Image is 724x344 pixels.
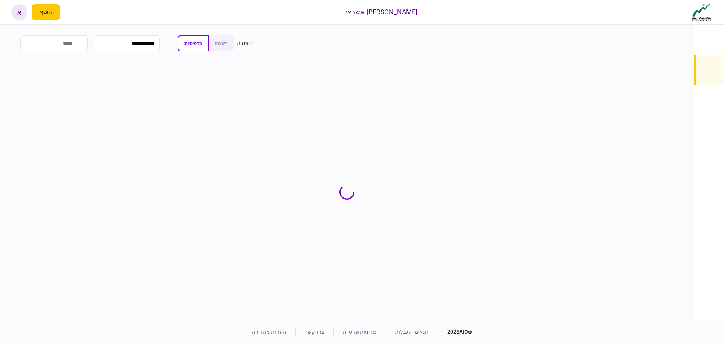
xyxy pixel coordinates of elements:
[690,3,713,22] img: client company logo
[438,328,472,336] div: © 2025 AIO
[305,329,324,335] a: צרו קשר
[32,4,60,20] button: פתח תפריט להוספת לקוח
[178,35,209,51] button: כרטיסיות
[395,329,429,335] a: תנאים והגבלות
[237,39,253,48] div: תצוגה
[64,4,80,20] button: פתח רשימת התראות
[343,329,377,335] a: מדיניות פרטיות
[252,329,286,335] a: הערות מהדורה
[11,4,27,20] button: א
[215,41,228,46] span: רשימה
[209,35,234,51] button: רשימה
[184,41,202,46] span: כרטיסיות
[345,7,418,17] div: [PERSON_NAME] אשראי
